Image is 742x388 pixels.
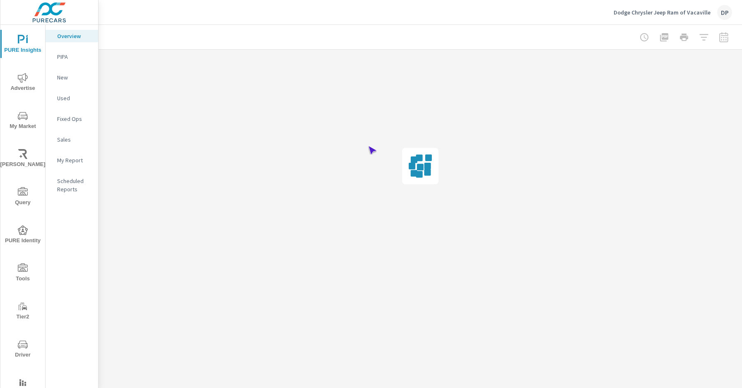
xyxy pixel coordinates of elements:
[46,51,98,63] div: PIPA
[46,113,98,125] div: Fixed Ops
[46,71,98,84] div: New
[614,9,711,16] p: Dodge Chrysler Jeep Ram of Vacaville
[3,111,43,131] span: My Market
[57,94,92,102] p: Used
[3,340,43,360] span: Driver
[3,149,43,169] span: [PERSON_NAME]
[3,301,43,322] span: Tier2
[57,177,92,193] p: Scheduled Reports
[57,73,92,82] p: New
[57,32,92,40] p: Overview
[3,187,43,207] span: Query
[46,30,98,42] div: Overview
[46,133,98,146] div: Sales
[57,115,92,123] p: Fixed Ops
[3,263,43,284] span: Tools
[57,156,92,164] p: My Report
[57,53,92,61] p: PIPA
[3,225,43,246] span: PURE Identity
[46,175,98,195] div: Scheduled Reports
[3,35,43,55] span: PURE Insights
[57,135,92,144] p: Sales
[3,73,43,93] span: Advertise
[717,5,732,20] div: DP
[46,92,98,104] div: Used
[46,154,98,166] div: My Report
